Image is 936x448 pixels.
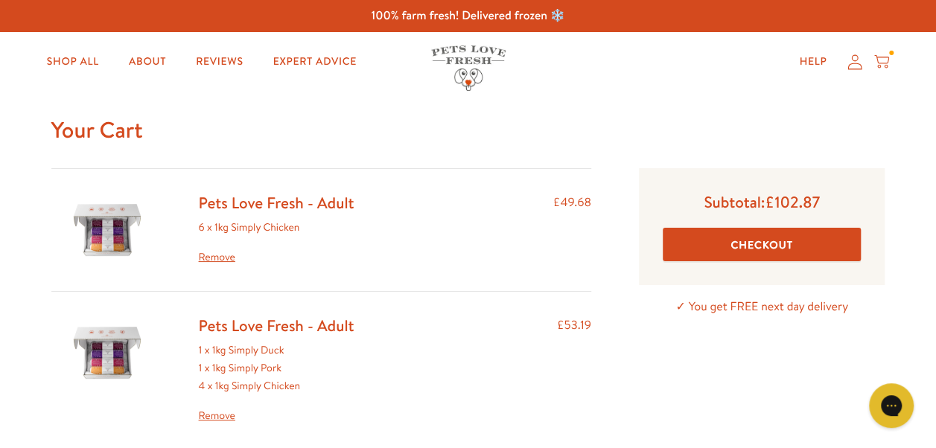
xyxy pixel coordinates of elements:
span: £102.87 [765,191,820,213]
p: ✓ You get FREE next day delivery [639,297,885,317]
a: Expert Advice [261,47,369,77]
iframe: Gorgias live chat messenger [862,378,921,433]
div: 6 x 1kg Simply Chicken [199,219,354,266]
p: Subtotal: [663,192,862,212]
a: Remove [199,249,354,266]
h1: Your Cart [51,115,885,144]
a: Remove [199,407,354,425]
a: Shop All [35,47,111,77]
a: About [117,47,178,77]
div: £53.19 [557,316,591,424]
a: Pets Love Fresh - Adult [199,315,354,336]
img: Pets Love Fresh [431,45,506,91]
div: £49.68 [553,193,591,267]
a: Help [787,47,838,77]
div: 1 x 1kg Simply Duck 1 x 1kg Simply Pork 4 x 1kg Simply Chicken [199,342,354,424]
a: Pets Love Fresh - Adult [199,192,354,214]
a: Reviews [184,47,255,77]
button: Checkout [663,228,862,261]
